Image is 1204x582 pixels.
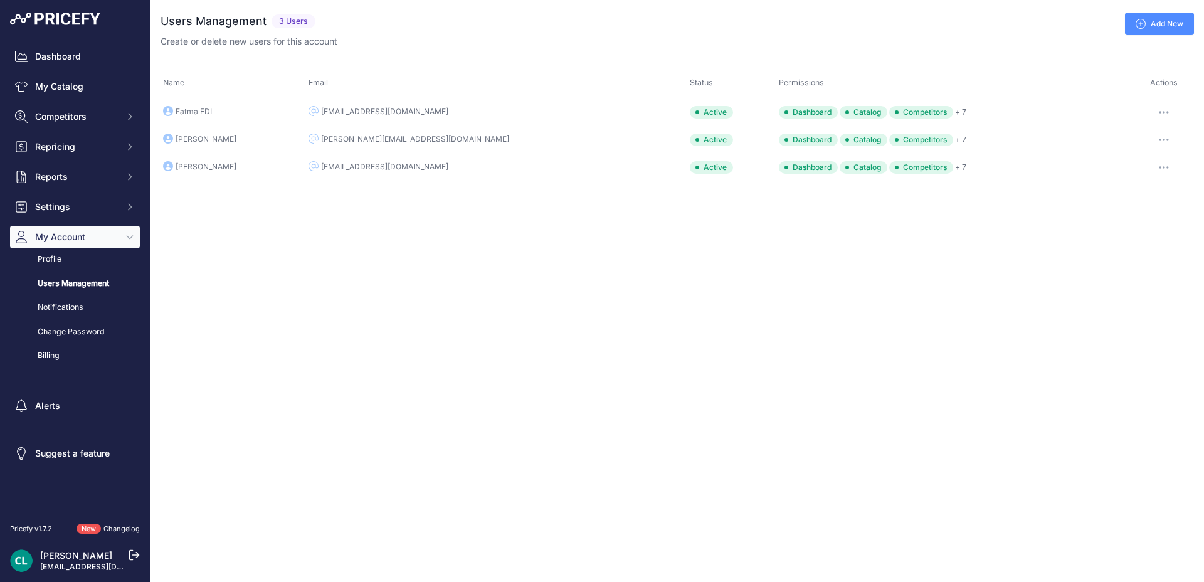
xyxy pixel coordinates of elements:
p: Create or delete new users for this account [161,35,337,48]
span: Competitors [889,106,953,119]
a: Suggest a feature [10,442,140,465]
a: Profile [10,248,140,270]
a: My Catalog [10,75,140,98]
span: Name [163,78,184,87]
div: [PERSON_NAME] [176,134,236,144]
span: Email [309,78,328,87]
a: [PERSON_NAME] [40,550,112,561]
span: Dashboard [779,134,838,146]
span: Catalog [840,161,887,174]
div: Active [690,134,733,146]
span: Catalog [840,106,887,119]
span: Status [690,78,713,87]
a: Alerts [10,394,140,417]
a: Dashboard [10,45,140,68]
button: Repricing [10,135,140,158]
div: [PERSON_NAME] [176,162,236,172]
span: My Account [35,231,117,243]
div: [EMAIL_ADDRESS][DOMAIN_NAME] [321,162,448,172]
a: + 7 [955,107,966,117]
a: + 7 [955,162,966,172]
span: Dashboard [779,106,838,119]
button: Competitors [10,105,140,128]
div: [EMAIL_ADDRESS][DOMAIN_NAME] [321,107,448,117]
div: Active [690,106,733,119]
span: Settings [35,201,117,213]
span: Dashboard [779,161,838,174]
span: Actions [1150,78,1178,87]
button: My Account [10,226,140,248]
span: Competitors [889,134,953,146]
img: Pricefy Logo [10,13,100,25]
div: [PERSON_NAME][EMAIL_ADDRESS][DOMAIN_NAME] [321,134,509,144]
a: Notifications [10,297,140,319]
span: Catalog [840,134,887,146]
span: Competitors [35,110,117,123]
a: Billing [10,345,140,367]
span: New [77,524,101,534]
button: Settings [10,196,140,218]
span: Reports [35,171,117,183]
span: 3 Users [272,14,315,29]
span: Repricing [35,140,117,153]
a: Users Management [10,273,140,295]
div: Pricefy v1.7.2 [10,524,52,534]
a: Add New [1125,13,1194,35]
button: Reports [10,166,140,188]
h2: Users Management [161,13,267,30]
a: + 7 [955,135,966,144]
a: Change Password [10,321,140,343]
div: Fatma EDL [176,107,214,117]
a: [EMAIL_ADDRESS][DOMAIN_NAME] [40,562,171,571]
span: Permissions [779,78,824,87]
a: Changelog [103,524,140,533]
nav: Sidebar [10,45,140,509]
span: Competitors [889,161,953,174]
div: Active [690,161,733,174]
